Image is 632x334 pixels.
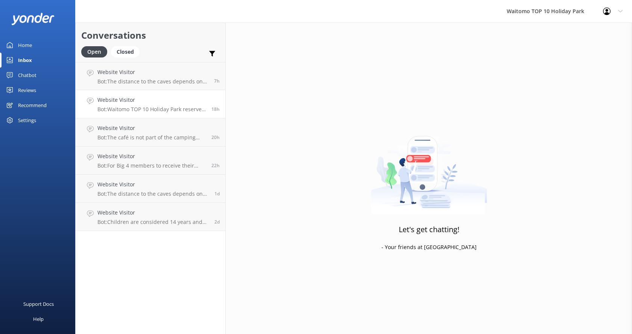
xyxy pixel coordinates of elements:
[214,190,220,197] span: Aug 24 2025 08:17am (UTC +12:00) Pacific/Auckland
[76,147,225,175] a: Website VisitorBot:For Big 4 members to receive their accommodation discount, you need to email o...
[97,78,208,85] p: Bot: The distance to the caves depends on the tour you’ve booked. If you’re visiting the 45-minut...
[97,152,206,160] h4: Website Visitor
[214,219,220,225] span: Aug 23 2025 10:30am (UTC +12:00) Pacific/Auckland
[97,124,206,132] h4: Website Visitor
[97,190,209,197] p: Bot: The distance to the caves depends on the tour you’ve booked. If you’re visiting the 45-minut...
[97,134,206,141] p: Bot: The café is not part of the camping ground. It is located across the road from the camping g...
[97,96,206,104] h4: Website Visitor
[18,68,36,83] div: Chatbot
[76,90,225,118] a: Website VisitorBot:Waitomo TOP 10 Holiday Park reserves the right to charge 100% of the balance o...
[97,68,208,76] h4: Website Visitor
[97,162,206,169] p: Bot: For Big 4 members to receive their accommodation discount, you need to email or call the tea...
[111,46,140,57] div: Closed
[211,134,220,141] span: Aug 24 2025 08:14pm (UTC +12:00) Pacific/Auckland
[211,106,220,112] span: Aug 24 2025 10:09pm (UTC +12:00) Pacific/Auckland
[81,47,111,56] a: Open
[97,219,209,225] p: Bot: Children are considered 14 years and under.
[76,118,225,147] a: Website VisitorBot:The café is not part of the camping ground. It is located across the road from...
[399,224,459,236] h3: Let's get chatting!
[214,78,220,84] span: Aug 25 2025 09:03am (UTC +12:00) Pacific/Auckland
[23,296,54,311] div: Support Docs
[81,28,220,42] h2: Conversations
[111,47,143,56] a: Closed
[81,46,107,57] div: Open
[11,13,55,25] img: yonder-white-logo.png
[211,162,220,169] span: Aug 24 2025 06:15pm (UTC +12:00) Pacific/Auckland
[371,120,487,214] img: artwork of a man stealing a conversation from at giant smartphone
[76,203,225,231] a: Website VisitorBot:Children are considered 14 years and under.2d
[18,38,32,53] div: Home
[97,106,206,113] p: Bot: Waitomo TOP 10 Holiday Park reserves the right to charge 100% of the balance owing to the cr...
[76,62,225,90] a: Website VisitorBot:The distance to the caves depends on the tour you’ve booked. If you’re visitin...
[381,243,477,251] p: - Your friends at [GEOGRAPHIC_DATA]
[33,311,44,326] div: Help
[76,175,225,203] a: Website VisitorBot:The distance to the caves depends on the tour you’ve booked. If you’re visitin...
[97,180,209,189] h4: Website Visitor
[18,53,32,68] div: Inbox
[18,113,36,128] div: Settings
[18,83,36,98] div: Reviews
[97,209,209,217] h4: Website Visitor
[18,98,47,113] div: Recommend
